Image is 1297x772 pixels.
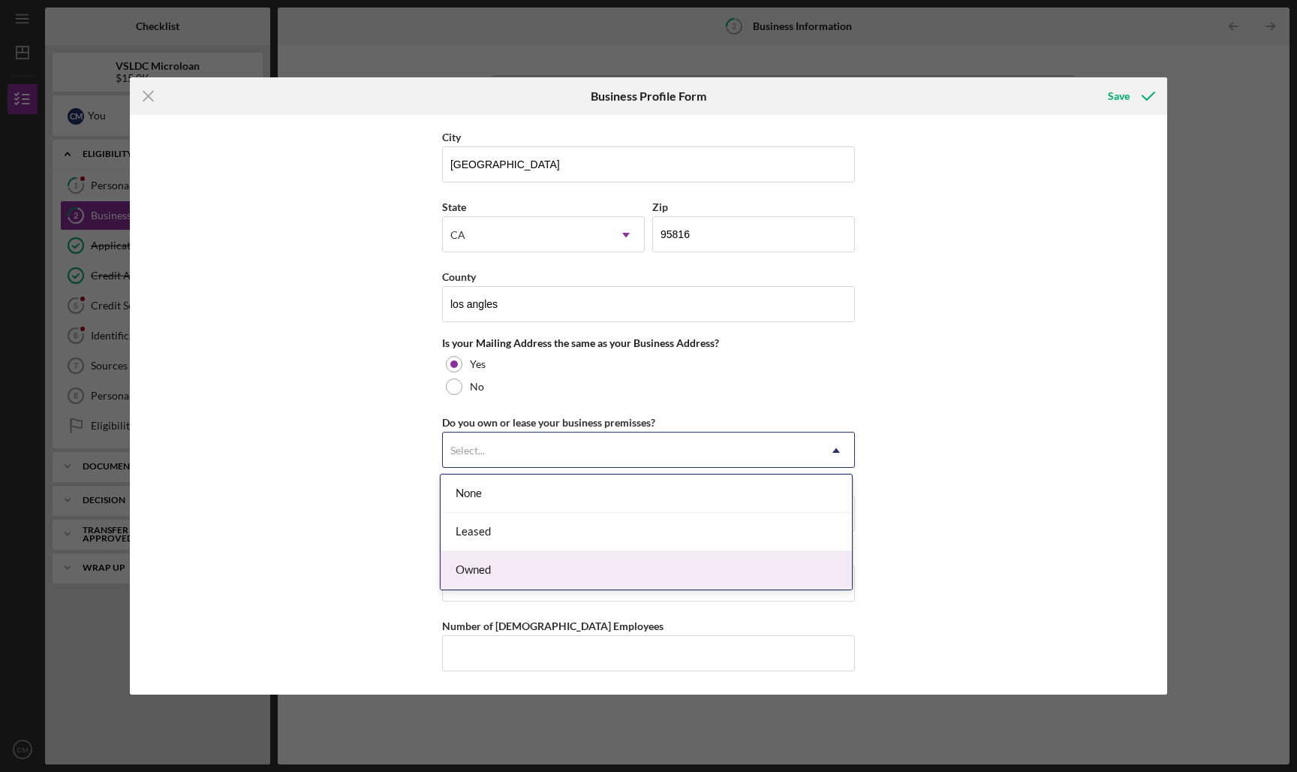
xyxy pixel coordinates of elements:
[441,475,852,513] div: None
[442,337,855,349] div: Is your Mailing Address the same as your Business Address?
[450,445,485,457] div: Select...
[1093,81,1167,111] button: Save
[441,551,852,590] div: Owned
[470,358,486,370] label: Yes
[442,620,664,632] label: Number of [DEMOGRAPHIC_DATA] Employees
[470,381,484,393] label: No
[1108,81,1130,111] div: Save
[442,270,476,283] label: County
[441,513,852,551] div: Leased
[450,229,465,241] div: CA
[442,131,461,143] label: City
[591,89,706,103] h6: Business Profile Form
[652,201,668,213] label: Zip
